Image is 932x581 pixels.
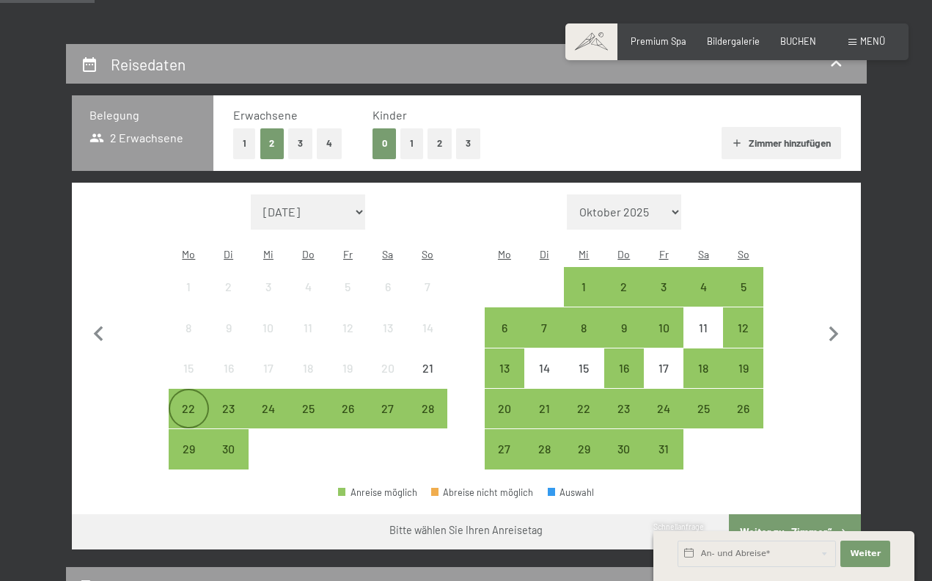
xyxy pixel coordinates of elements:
[565,403,602,439] div: 22
[564,267,603,307] div: Wed Oct 01 2025
[249,348,288,388] div: Anreise nicht möglich
[288,267,328,307] div: Anreise nicht möglich
[524,389,564,428] div: Anreise möglich
[249,389,288,428] div: Anreise möglich
[288,307,328,347] div: Anreise nicht möglich
[606,403,642,439] div: 23
[653,522,704,531] span: Schnellanfrage
[723,267,763,307] div: Anreise möglich
[89,130,184,146] span: 2 Erwachsene
[526,362,562,399] div: 14
[209,267,249,307] div: Tue Sep 02 2025
[540,248,549,260] abbr: Dienstag
[209,348,249,388] div: Anreise nicht möglich
[170,322,207,359] div: 8
[683,307,723,347] div: Sat Oct 11 2025
[169,389,208,428] div: Mon Sep 22 2025
[685,362,722,399] div: 18
[428,128,452,158] button: 2
[422,248,433,260] abbr: Sonntag
[317,128,342,158] button: 4
[290,403,326,439] div: 25
[579,248,589,260] abbr: Mittwoch
[288,389,328,428] div: Anreise möglich
[328,307,367,347] div: Fri Sep 12 2025
[565,281,602,318] div: 1
[169,389,208,428] div: Anreise möglich
[169,307,208,347] div: Mon Sep 08 2025
[249,267,288,307] div: Wed Sep 03 2025
[210,443,247,480] div: 30
[329,362,366,399] div: 19
[249,267,288,307] div: Anreise nicht möglich
[818,194,849,470] button: Nächster Monat
[233,128,256,158] button: 1
[524,348,564,388] div: Tue Oct 14 2025
[683,389,723,428] div: Sat Oct 25 2025
[526,443,562,480] div: 28
[431,488,534,497] div: Abreise nicht möglich
[645,322,682,359] div: 10
[723,389,763,428] div: Anreise möglich
[408,389,447,428] div: Sun Sep 28 2025
[644,348,683,388] div: Fri Oct 17 2025
[170,362,207,399] div: 15
[683,389,723,428] div: Anreise möglich
[644,307,683,347] div: Anreise möglich
[209,429,249,469] div: Anreise möglich
[644,267,683,307] div: Fri Oct 03 2025
[373,108,407,122] span: Kinder
[606,362,642,399] div: 16
[250,281,287,318] div: 3
[780,35,816,47] span: BUCHEN
[290,362,326,399] div: 18
[328,348,367,388] div: Anreise nicht möglich
[644,429,683,469] div: Fri Oct 31 2025
[169,429,208,469] div: Mon Sep 29 2025
[328,267,367,307] div: Anreise nicht möglich
[644,348,683,388] div: Anreise nicht möglich
[408,267,447,307] div: Anreise nicht möglich
[209,389,249,428] div: Tue Sep 23 2025
[249,348,288,388] div: Wed Sep 17 2025
[604,267,644,307] div: Anreise möglich
[329,322,366,359] div: 12
[288,267,328,307] div: Thu Sep 04 2025
[645,403,682,439] div: 24
[723,307,763,347] div: Anreise möglich
[604,389,644,428] div: Thu Oct 23 2025
[182,248,195,260] abbr: Montag
[683,267,723,307] div: Sat Oct 04 2025
[338,488,417,497] div: Anreise möglich
[604,348,644,388] div: Anreise möglich
[724,362,761,399] div: 19
[408,348,447,388] div: Sun Sep 21 2025
[604,267,644,307] div: Thu Oct 02 2025
[368,389,408,428] div: Sat Sep 27 2025
[685,322,722,359] div: 11
[169,267,208,307] div: Anreise nicht möglich
[659,248,669,260] abbr: Freitag
[288,348,328,388] div: Thu Sep 18 2025
[408,307,447,347] div: Anreise nicht möglich
[368,389,408,428] div: Anreise möglich
[329,281,366,318] div: 5
[564,429,603,469] div: Wed Oct 29 2025
[456,128,480,158] button: 3
[250,403,287,439] div: 24
[644,389,683,428] div: Fri Oct 24 2025
[606,322,642,359] div: 9
[485,348,524,388] div: Mon Oct 13 2025
[169,348,208,388] div: Anreise nicht möglich
[604,307,644,347] div: Anreise möglich
[409,403,446,439] div: 28
[368,348,408,388] div: Sat Sep 20 2025
[328,307,367,347] div: Anreise nicht möglich
[485,389,524,428] div: Anreise möglich
[290,281,326,318] div: 4
[604,389,644,428] div: Anreise möglich
[250,322,287,359] div: 10
[565,443,602,480] div: 29
[169,267,208,307] div: Mon Sep 01 2025
[209,429,249,469] div: Tue Sep 30 2025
